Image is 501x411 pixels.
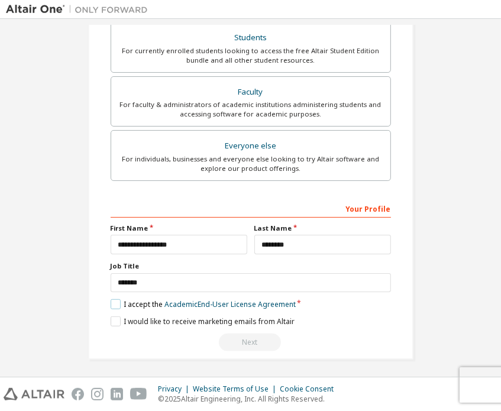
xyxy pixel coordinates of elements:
div: Read and acccept EULA to continue [111,334,391,351]
img: youtube.svg [130,388,147,400]
img: linkedin.svg [111,388,123,400]
label: Last Name [254,224,391,233]
div: For faculty & administrators of academic institutions administering students and accessing softwa... [118,100,383,119]
img: instagram.svg [91,388,104,400]
div: Website Terms of Use [193,384,280,394]
div: Everyone else [118,138,383,154]
div: Your Profile [111,199,391,218]
div: For currently enrolled students looking to access the free Altair Student Edition bundle and all ... [118,46,383,65]
div: Cookie Consent [280,384,341,394]
label: I would like to receive marketing emails from Altair [111,316,295,326]
img: altair_logo.svg [4,388,64,400]
a: Academic End-User License Agreement [164,299,296,309]
div: For individuals, businesses and everyone else looking to try Altair software and explore our prod... [118,154,383,173]
label: First Name [111,224,247,233]
p: © 2025 Altair Engineering, Inc. All Rights Reserved. [158,394,341,404]
div: Privacy [158,384,193,394]
label: I accept the [111,299,296,309]
img: Altair One [6,4,154,15]
img: facebook.svg [72,388,84,400]
div: Students [118,30,383,46]
div: Faculty [118,84,383,101]
label: Job Title [111,261,391,271]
